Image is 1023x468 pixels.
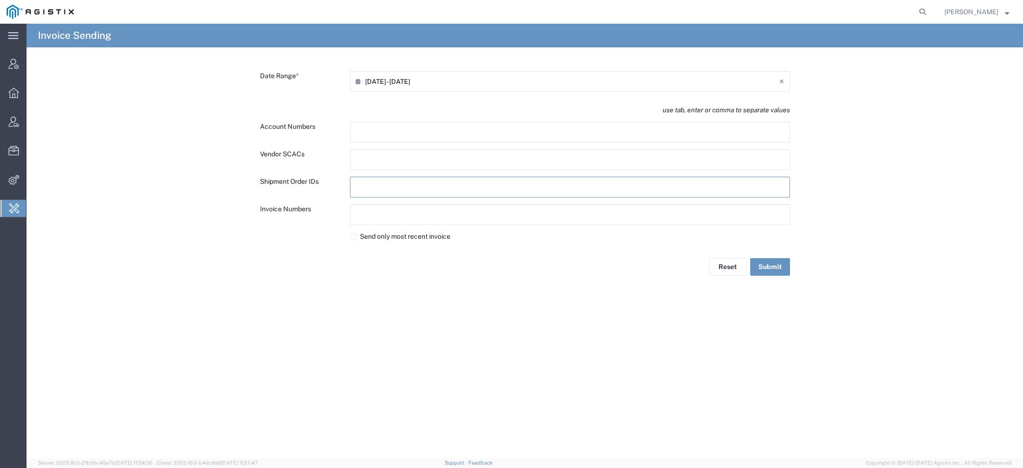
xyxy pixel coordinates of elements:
i: × [779,74,784,89]
span: [DATE] 11:37:47 [221,460,258,466]
span: [DATE] 11:54:36 [116,460,153,466]
label: Send only most recent invoice [350,232,790,242]
button: [PERSON_NAME] [944,6,1010,18]
span: Client: 2025.16.0-b4dc8a9 [157,460,258,466]
label: Vendor SCACs [255,149,345,167]
label: Invoice Numbers [255,204,345,222]
button: Submit [750,258,790,276]
em: use tab, enter or comma to separate values [663,106,790,114]
span: Server: 2025.16.0-21b0bc45e7b [38,460,153,466]
label: Date Range [255,71,345,95]
label: Account Numbers [255,122,345,139]
img: logo [7,5,74,19]
a: Feedback [468,460,493,466]
a: Support [445,460,468,466]
h4: Invoice Sending [38,24,111,47]
span: Kaitlyn Hostetler [944,7,998,17]
button: Reset [709,258,747,276]
span: Copyright © [DATE]-[DATE] Agistix Inc., All Rights Reserved [866,459,1012,467]
input: Send only most recent invoice [350,234,357,240]
label: Shipment Order IDs [255,177,345,194]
